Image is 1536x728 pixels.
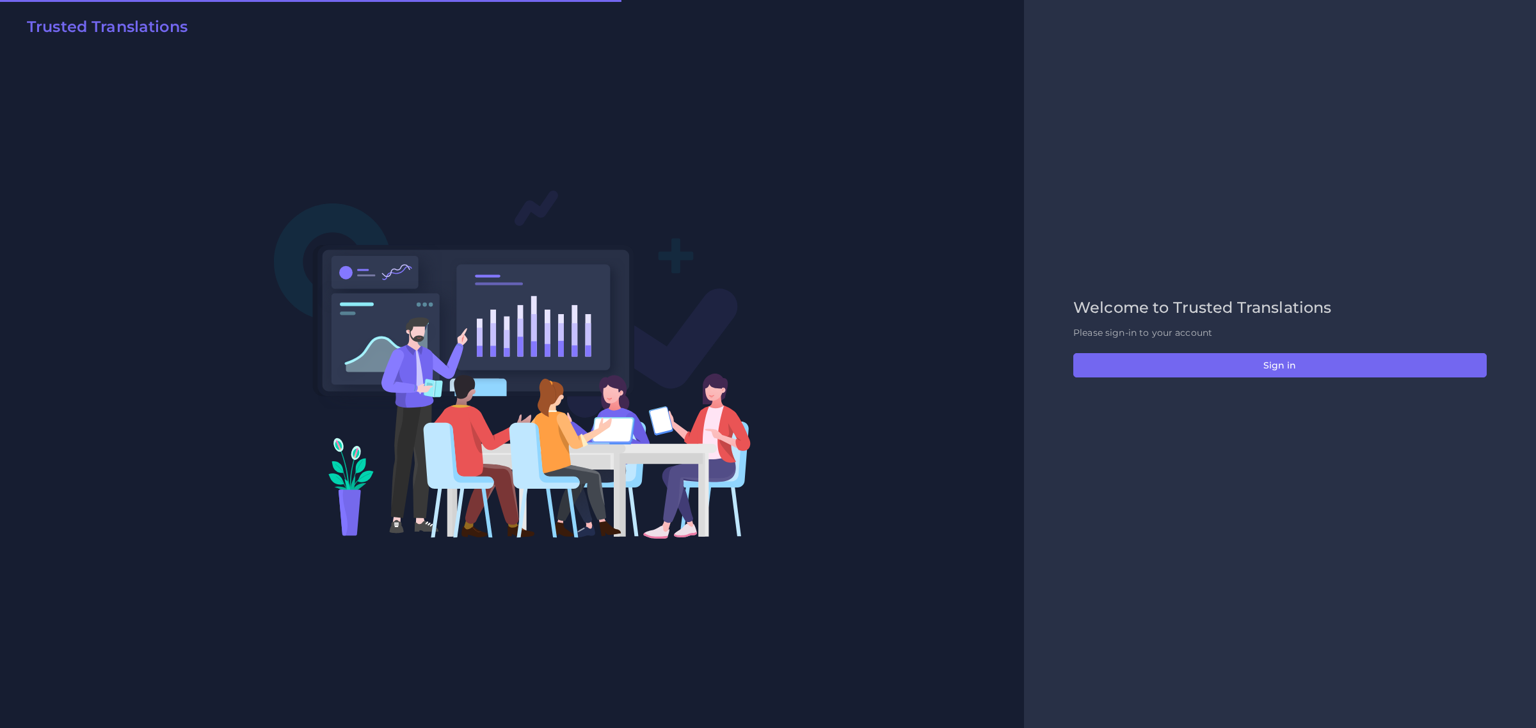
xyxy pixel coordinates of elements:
img: Login V2 [273,189,751,539]
a: Trusted Translations [18,18,188,41]
h2: Welcome to Trusted Translations [1073,299,1487,317]
button: Sign in [1073,353,1487,377]
h2: Trusted Translations [27,18,188,36]
p: Please sign-in to your account [1073,326,1487,340]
